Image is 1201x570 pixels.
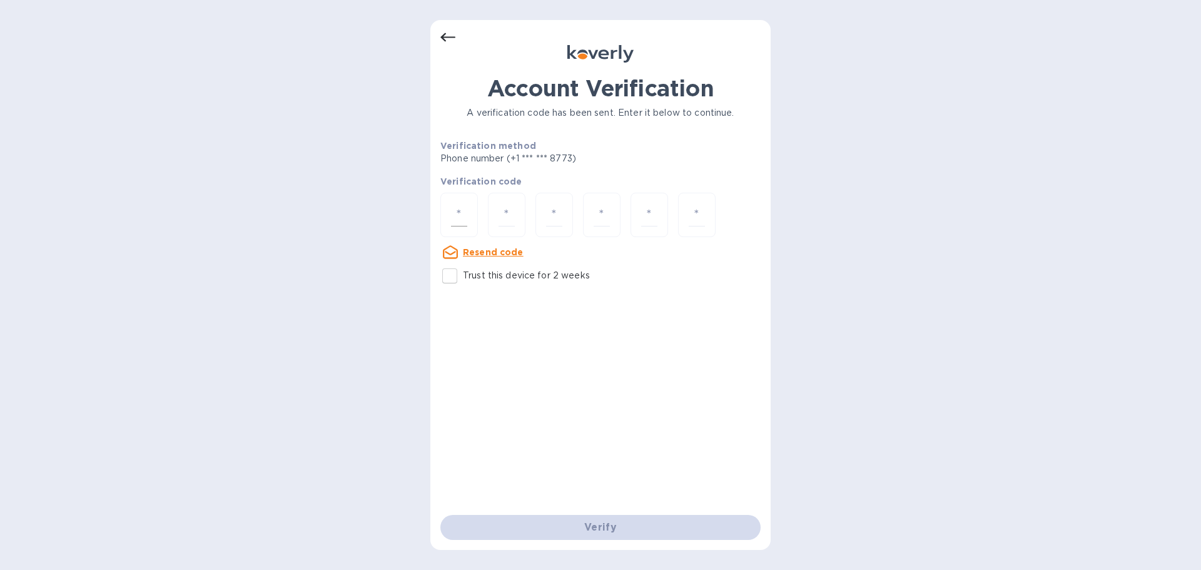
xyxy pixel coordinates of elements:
p: Phone number (+1 *** *** 8773) [440,152,672,165]
u: Resend code [463,247,524,257]
p: A verification code has been sent. Enter it below to continue. [440,106,761,120]
h1: Account Verification [440,75,761,101]
p: Trust this device for 2 weeks [463,269,590,282]
b: Verification method [440,141,536,151]
p: Verification code [440,175,761,188]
